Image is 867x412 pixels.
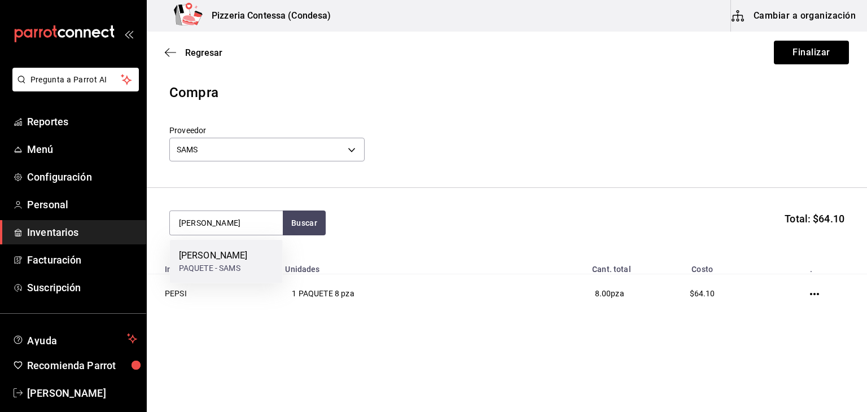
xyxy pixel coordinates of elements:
span: Configuración [27,169,137,185]
span: Menú [27,142,137,157]
td: 1 PAQUETE 8 pza [278,274,498,313]
span: Total: $64.10 [785,211,844,226]
span: Facturación [27,252,137,268]
label: Proveedor [169,126,365,134]
th: . [767,258,867,274]
button: Finalizar [774,41,849,64]
span: Regresar [185,47,222,58]
div: SAMS [169,138,365,161]
button: Buscar [283,211,326,235]
span: Suscripción [27,280,137,295]
div: Compra [169,82,844,103]
span: Reportes [27,114,137,129]
span: [PERSON_NAME] [27,385,137,401]
span: Ayuda [27,332,122,345]
th: Costo [638,258,767,274]
td: pza [498,274,638,313]
a: Pregunta a Parrot AI [8,82,139,94]
span: Recomienda Parrot [27,358,137,373]
span: Pregunta a Parrot AI [30,74,121,86]
button: Regresar [165,47,222,58]
div: PAQUETE - SAMS [179,262,248,274]
div: [PERSON_NAME] [179,249,248,262]
h3: Pizzeria Contessa (Condesa) [203,9,331,23]
th: Insumo [147,258,278,274]
span: Inventarios [27,225,137,240]
span: Personal [27,197,137,212]
th: Cant. total [498,258,638,274]
button: Pregunta a Parrot AI [12,68,139,91]
button: open_drawer_menu [124,29,133,38]
td: PEPSI [147,274,278,313]
input: Buscar insumo [170,211,283,235]
span: 8.00 [595,289,611,298]
th: Unidades [278,258,498,274]
span: $64.10 [690,289,715,298]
